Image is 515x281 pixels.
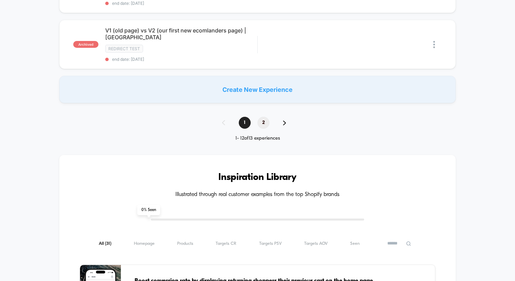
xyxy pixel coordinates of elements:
[134,241,155,246] span: Homepage
[350,241,360,246] span: Seen
[239,117,251,129] span: 1
[105,241,111,246] span: ( 31 )
[177,241,193,246] span: Products
[257,117,269,129] span: 2
[137,205,160,215] span: 0 % Seen
[105,57,257,62] span: end date: [DATE]
[80,192,435,198] h4: Illustrated through real customer examples from the top Shopify brands
[59,76,456,103] div: Create New Experience
[105,27,257,41] span: V1 (old page) vs V2 (our first new ecomlanders page) | [GEOGRAPHIC_DATA]
[259,241,282,246] span: Targets PSV
[105,45,143,53] span: Redirect Test
[304,241,328,246] span: Targets AOV
[215,136,300,141] div: 1 - 12 of 13 experiences
[105,1,257,6] span: end date: [DATE]
[80,172,435,183] h3: Inspiration Library
[283,121,286,125] img: pagination forward
[99,241,111,246] span: All
[73,41,98,48] span: archived
[433,41,435,48] img: close
[216,241,236,246] span: Targets CR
